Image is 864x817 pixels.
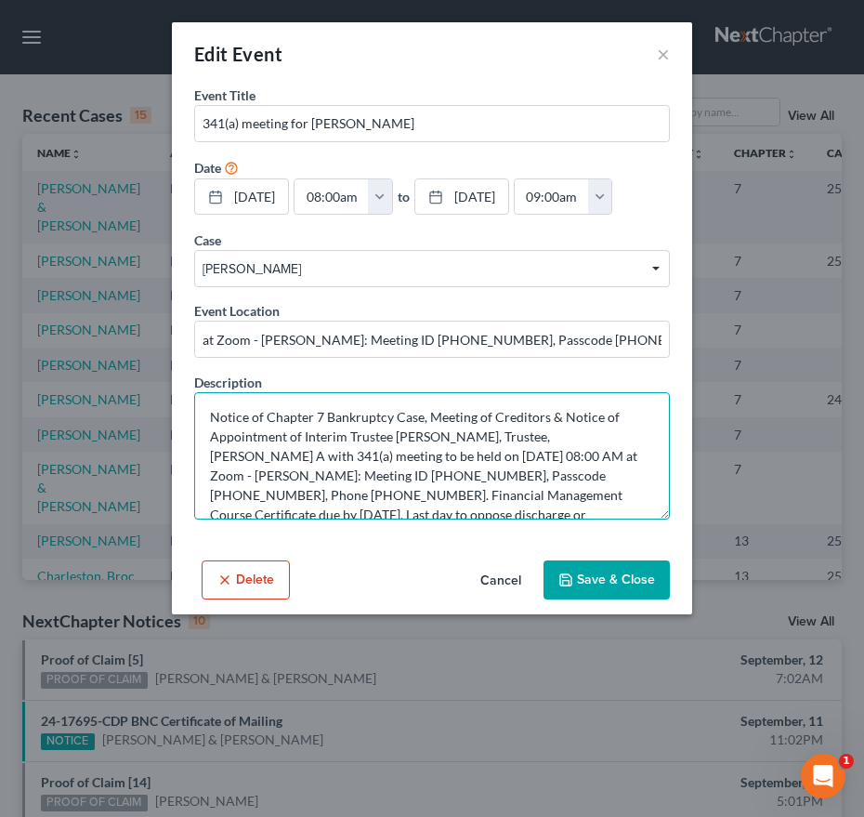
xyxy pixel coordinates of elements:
label: Date [194,158,221,178]
a: [DATE] [195,179,288,215]
button: × [657,43,670,65]
button: Cancel [465,562,536,600]
label: Event Location [194,301,280,321]
span: 1 [839,754,854,769]
span: Edit Event [194,43,282,65]
button: Save & Close [543,560,670,600]
button: Delete [202,560,290,600]
input: Enter location... [195,322,669,357]
span: Event Title [194,87,255,103]
input: -- : -- [295,179,369,215]
input: -- : -- [515,179,589,215]
input: Enter event name... [195,106,669,141]
label: Case [194,231,221,250]
a: [DATE] [415,179,508,215]
span: Select box activate [194,250,670,287]
span: [PERSON_NAME] [203,259,661,279]
label: Description [194,373,262,392]
label: to [398,187,410,206]
iframe: Intercom live chat [801,754,845,798]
